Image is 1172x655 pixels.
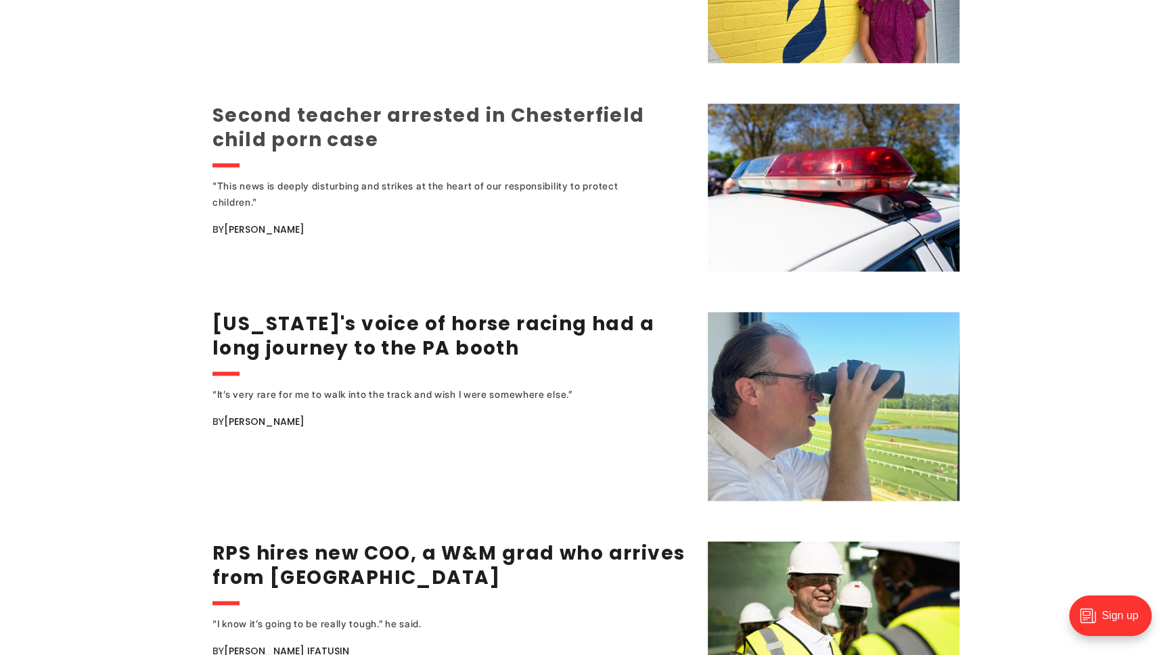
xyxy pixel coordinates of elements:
a: Second teacher arrested in Chesterfield child porn case [212,102,645,153]
iframe: portal-trigger [1058,589,1172,655]
img: Virginia's voice of horse racing had a long journey to the PA booth [708,312,960,501]
a: RPS hires new COO, a W&M grad who arrives from [GEOGRAPHIC_DATA] [212,540,685,591]
div: "This news is deeply disturbing and strikes at the heart of our responsibility to protect children." [212,178,652,210]
div: By [212,413,691,430]
div: By [212,221,691,238]
img: Second teacher arrested in Chesterfield child porn case [708,104,960,271]
a: [US_STATE]'s voice of horse racing had a long journey to the PA booth [212,311,654,361]
div: “It’s very rare for me to walk into the track and wish I were somewhere else.” [212,386,652,403]
a: [PERSON_NAME] [224,223,305,236]
div: “I know it’s going to be really tough.” he said. [212,616,652,632]
a: [PERSON_NAME] [224,415,305,428]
